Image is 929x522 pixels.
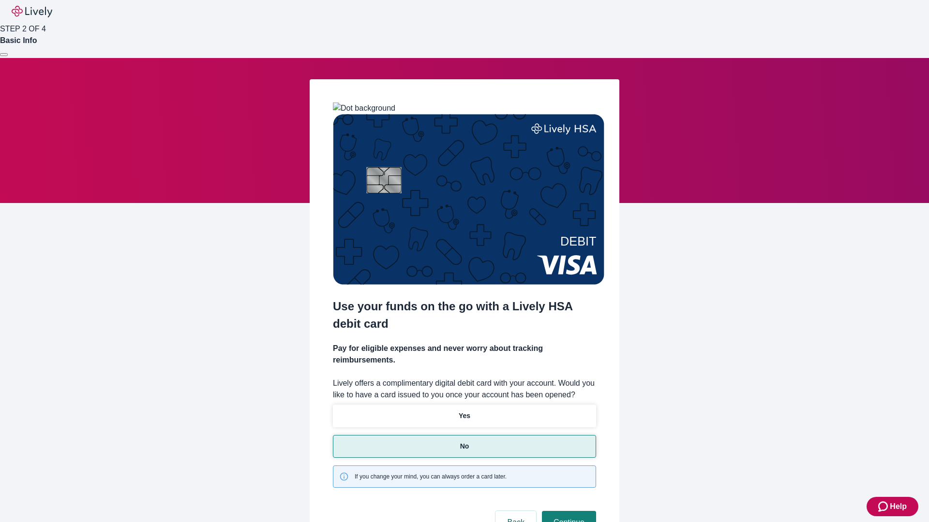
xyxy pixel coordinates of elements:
img: Lively [12,6,52,17]
button: Zendesk support iconHelp [867,497,918,516]
button: Yes [333,405,596,427]
h2: Use your funds on the go with a Lively HSA debit card [333,298,596,333]
img: Dot background [333,102,395,114]
label: Lively offers a complimentary digital debit card with your account. Would you like to have a card... [333,377,596,401]
p: No [460,441,469,451]
img: Debit card [333,114,604,285]
span: Help [890,501,907,512]
span: If you change your mind, you can always order a card later. [355,472,507,481]
p: Yes [459,411,470,421]
svg: Zendesk support icon [878,501,890,512]
h4: Pay for eligible expenses and never worry about tracking reimbursements. [333,343,596,366]
button: No [333,435,596,458]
